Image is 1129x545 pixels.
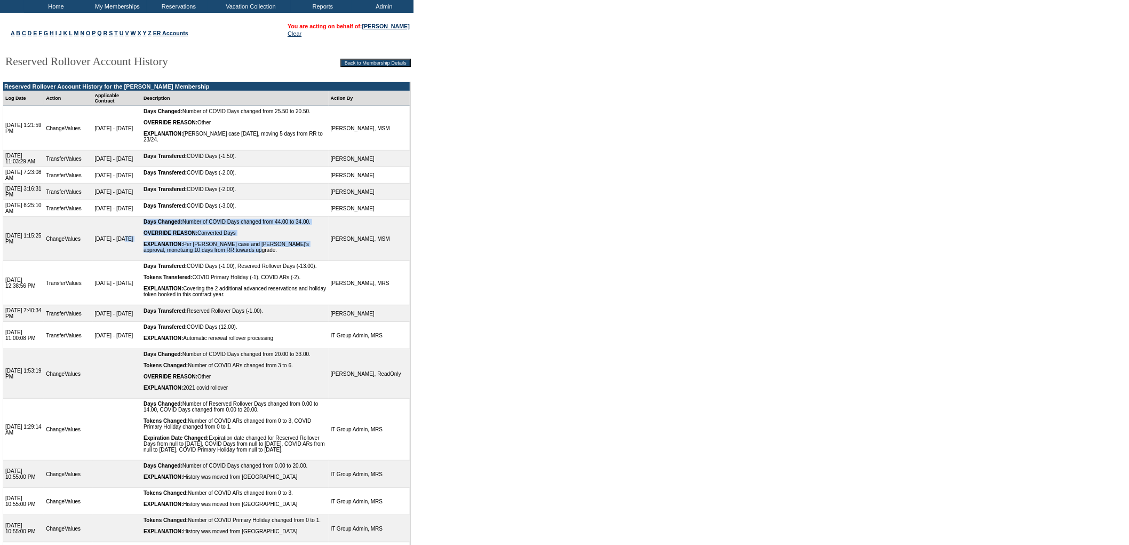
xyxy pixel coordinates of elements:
[144,186,327,192] div: COVID Days (-2.00).
[144,335,327,341] div: Automatic renewal rollover processing
[144,463,182,469] b: Days Changed:
[3,167,44,184] td: [DATE] 7:23:08 AM
[3,82,410,91] td: Reserved Rollover Account History for the [PERSON_NAME] Membership
[131,30,136,36] a: W
[329,184,410,200] td: [PERSON_NAME]
[3,47,275,79] td: Reserved Rollover Account History
[144,203,327,209] div: COVID Days (-3.00).
[16,30,20,36] a: B
[144,274,193,280] b: Tokens Transfered:
[59,30,62,36] a: J
[93,305,141,322] td: [DATE] - [DATE]
[144,219,327,225] div: Number of COVID Days changed from 44.00 to 34.00.
[144,474,327,480] div: History was moved from [GEOGRAPHIC_DATA]
[50,30,54,36] a: H
[144,120,327,125] div: Other
[288,23,410,29] span: You are acting on behalf of:
[144,401,327,413] div: Number of Reserved Rollover Days changed from 0.00 to 14.00, COVID Days changed from 0.00 to 20.00.
[144,351,182,357] b: Days Changed:
[144,362,327,368] div: Number of COVID ARs changed from 3 to 6.
[33,30,37,36] a: E
[3,488,44,515] td: [DATE] 10:55:00 PM
[144,463,327,469] div: Number of COVID Days changed from 0.00 to 20.00.
[3,106,44,151] td: [DATE] 1:21:59 PM
[288,30,301,37] a: Clear
[144,335,183,341] b: EXPLANATION:
[144,274,327,280] div: COVID Primary Holiday (-1), COVID ARs (-2).
[44,167,92,184] td: TransferValues
[80,30,84,36] a: N
[93,91,141,106] td: Applicable Contract
[144,230,327,236] div: Converted Days
[144,286,183,291] b: EXPLANATION:
[125,30,129,36] a: V
[144,241,183,247] b: EXPLANATION:
[144,374,197,380] b: OVERRIDE REASON:
[44,30,48,36] a: G
[109,30,113,36] a: S
[3,151,44,167] td: [DATE] 11:03:29 AM
[144,230,197,236] b: OVERRIDE REASON:
[93,322,141,349] td: [DATE] - [DATE]
[3,184,44,200] td: [DATE] 3:16:31 PM
[44,305,92,322] td: TransferValues
[148,30,152,36] a: Z
[144,219,182,225] b: Days Changed:
[44,322,92,349] td: TransferValues
[144,131,183,137] b: EXPLANATION:
[63,30,68,36] a: K
[329,305,410,322] td: [PERSON_NAME]
[3,399,44,461] td: [DATE] 1:29:14 AM
[144,153,327,159] div: COVID Days (-1.50).
[144,528,183,534] b: EXPLANATION:
[92,30,96,36] a: P
[55,30,57,36] a: I
[93,184,141,200] td: [DATE] - [DATE]
[144,286,327,297] div: Covering the 2 additional advanced reservations and holiday token booked in this contract year.
[144,308,327,314] div: Reserved Rollover Days (-1.00).
[44,184,92,200] td: TransferValues
[329,151,410,167] td: [PERSON_NAME]
[329,167,410,184] td: [PERSON_NAME]
[144,263,327,269] div: COVID Days (-1.00), Reserved Rollover Days (-13.00).
[144,120,197,125] b: OVERRIDE REASON:
[144,153,187,159] b: Days Transfered:
[3,515,44,542] td: [DATE] 10:55:00 PM
[69,30,72,36] a: L
[362,23,410,29] a: [PERSON_NAME]
[97,30,101,36] a: Q
[3,461,44,488] td: [DATE] 10:55:00 PM
[144,308,187,314] b: Days Transfered:
[144,501,183,507] b: EXPLANATION:
[144,490,327,496] div: Number of COVID ARs changed from 0 to 3.
[144,108,327,114] div: Number of COVID Days changed from 25.50 to 20.50.
[329,399,410,461] td: IT Group Admin, MRS
[86,30,90,36] a: O
[93,151,141,167] td: [DATE] - [DATE]
[44,91,92,106] td: Action
[144,351,327,357] div: Number of COVID Days changed from 20.00 to 33.00.
[3,349,44,399] td: [DATE] 1:53:19 PM
[44,106,92,151] td: ChangeValues
[144,108,182,114] b: Days Changed:
[28,30,32,36] a: D
[144,528,327,534] div: History was moved from [GEOGRAPHIC_DATA]
[3,261,44,305] td: [DATE] 12:38:56 PM
[144,517,188,523] b: Tokens Changed:
[22,30,26,36] a: C
[114,30,118,36] a: T
[44,151,92,167] td: TransferValues
[44,217,92,261] td: ChangeValues
[138,30,141,36] a: X
[340,59,411,67] input: Back to Membership Details
[144,170,327,176] div: COVID Days (-2.00).
[44,349,92,399] td: ChangeValues
[144,241,327,253] div: Per [PERSON_NAME] case and [PERSON_NAME]'s approval, monetizing 10 days from RR towards upgrade.
[3,322,44,349] td: [DATE] 11:00:08 PM
[144,401,182,407] b: Days Changed:
[44,200,92,217] td: TransferValues
[44,461,92,488] td: ChangeValues
[93,200,141,217] td: [DATE] - [DATE]
[329,488,410,515] td: IT Group Admin, MRS
[144,418,188,424] b: Tokens Changed:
